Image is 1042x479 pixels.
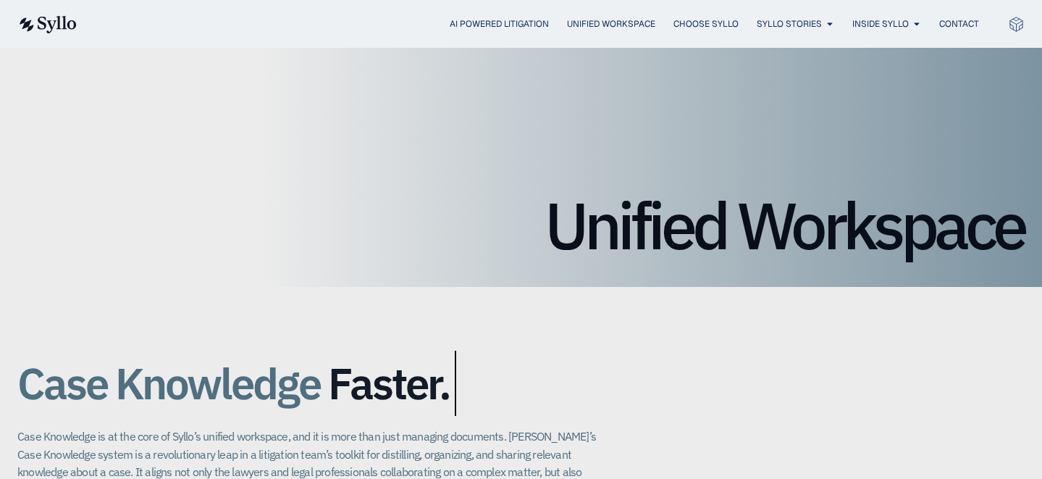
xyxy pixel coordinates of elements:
[673,17,739,30] a: Choose Syllo
[328,359,450,407] span: Faster.
[106,17,979,31] div: Menu Toggle
[757,17,822,30] a: Syllo Stories
[17,351,320,416] span: Case Knowledge
[17,193,1025,258] h1: Unified Workspace
[567,17,655,30] a: Unified Workspace
[17,16,77,33] img: syllo
[939,17,979,30] a: Contact
[852,17,909,30] a: Inside Syllo
[106,17,979,31] nav: Menu
[450,17,549,30] a: AI Powered Litigation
